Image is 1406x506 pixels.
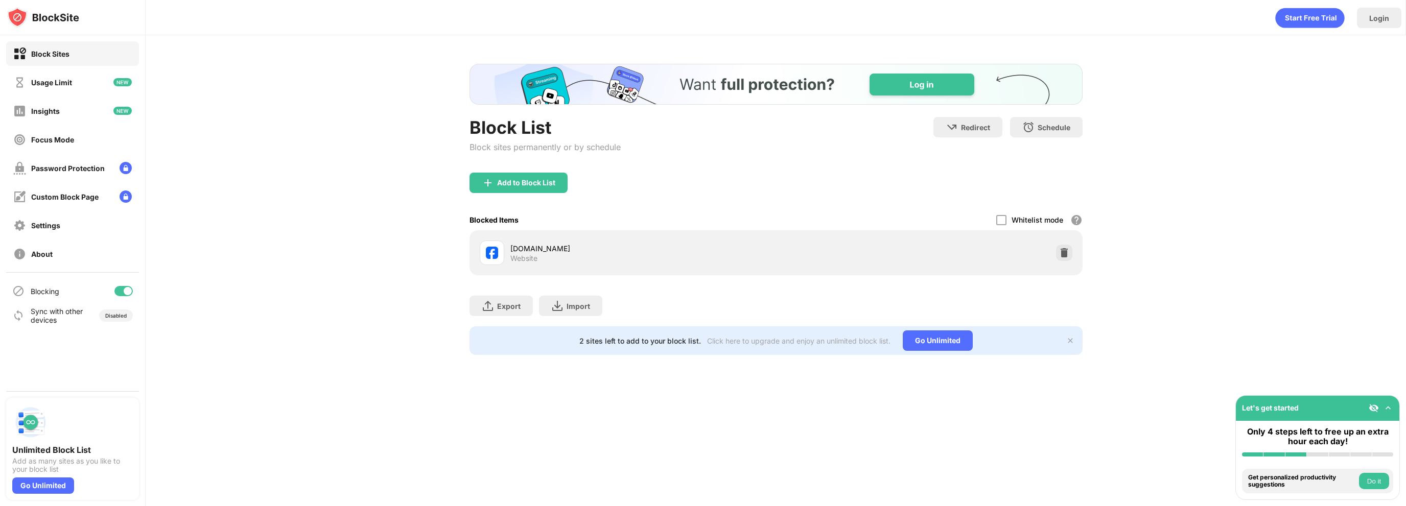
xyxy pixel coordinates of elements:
[1242,403,1299,412] div: Let's get started
[1242,427,1393,446] div: Only 4 steps left to free up an extra hour each day!
[13,76,26,89] img: time-usage-off.svg
[31,307,83,324] div: Sync with other devices
[510,243,776,254] div: [DOMAIN_NAME]
[31,287,59,296] div: Blocking
[12,445,133,455] div: Unlimited Block List
[470,117,621,138] div: Block List
[13,162,26,175] img: password-protection-off.svg
[1383,403,1393,413] img: omni-setup-toggle.svg
[1012,215,1063,224] div: Whitelist mode
[1369,403,1379,413] img: eye-not-visible.svg
[31,250,53,258] div: About
[1369,14,1389,22] div: Login
[567,302,590,310] div: Import
[113,78,132,86] img: new-icon.svg
[1248,474,1356,489] div: Get personalized productivity suggestions
[13,219,26,232] img: settings-off.svg
[579,336,701,345] div: 2 sites left to add to your block list.
[1066,336,1074,345] img: x-button.svg
[13,248,26,260] img: about-off.svg
[31,221,60,230] div: Settings
[120,162,132,174] img: lock-menu.svg
[13,133,26,146] img: focus-off.svg
[13,105,26,117] img: insights-off.svg
[497,179,555,187] div: Add to Block List
[12,404,49,441] img: push-block-list.svg
[120,190,132,203] img: lock-menu.svg
[31,107,60,115] div: Insights
[105,312,127,319] div: Disabled
[707,336,891,345] div: Click here to upgrade and enjoy an unlimited block list.
[497,302,521,310] div: Export
[961,123,990,132] div: Redirect
[13,190,26,203] img: customize-block-page-off.svg
[31,78,72,87] div: Usage Limit
[12,285,25,297] img: blocking-icon.svg
[12,477,74,494] div: Go Unlimited
[486,247,498,259] img: favicons
[113,107,132,115] img: new-icon.svg
[12,457,133,473] div: Add as many sites as you like to your block list
[903,330,973,351] div: Go Unlimited
[1359,473,1389,489] button: Do it
[31,50,69,58] div: Block Sites
[31,164,105,173] div: Password Protection
[31,192,99,201] div: Custom Block Page
[13,47,26,60] img: block-on.svg
[7,7,79,28] img: logo-blocksite.svg
[470,215,519,224] div: Blocked Items
[510,254,537,263] div: Website
[1038,123,1070,132] div: Schedule
[470,142,621,152] div: Block sites permanently or by schedule
[1275,8,1345,28] div: animation
[12,309,25,322] img: sync-icon.svg
[31,135,74,144] div: Focus Mode
[470,64,1083,105] iframe: Banner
